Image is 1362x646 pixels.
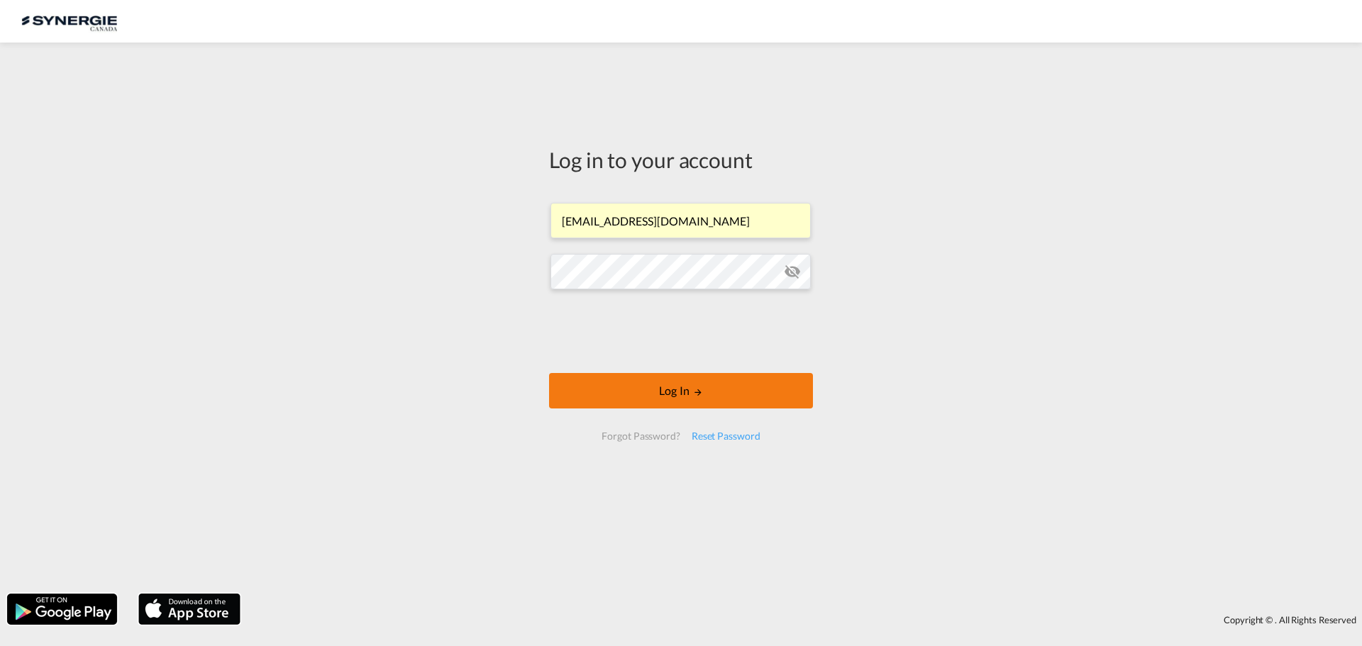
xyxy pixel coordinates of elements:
img: 1f56c880d42311ef80fc7dca854c8e59.png [21,6,117,38]
img: google.png [6,592,118,626]
iframe: reCAPTCHA [573,303,789,359]
div: Forgot Password? [596,423,685,449]
div: Log in to your account [549,145,813,174]
input: Enter email/phone number [550,203,811,238]
md-icon: icon-eye-off [784,263,801,280]
div: Reset Password [686,423,766,449]
img: apple.png [137,592,242,626]
div: Copyright © . All Rights Reserved [248,608,1362,632]
button: LOGIN [549,373,813,408]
